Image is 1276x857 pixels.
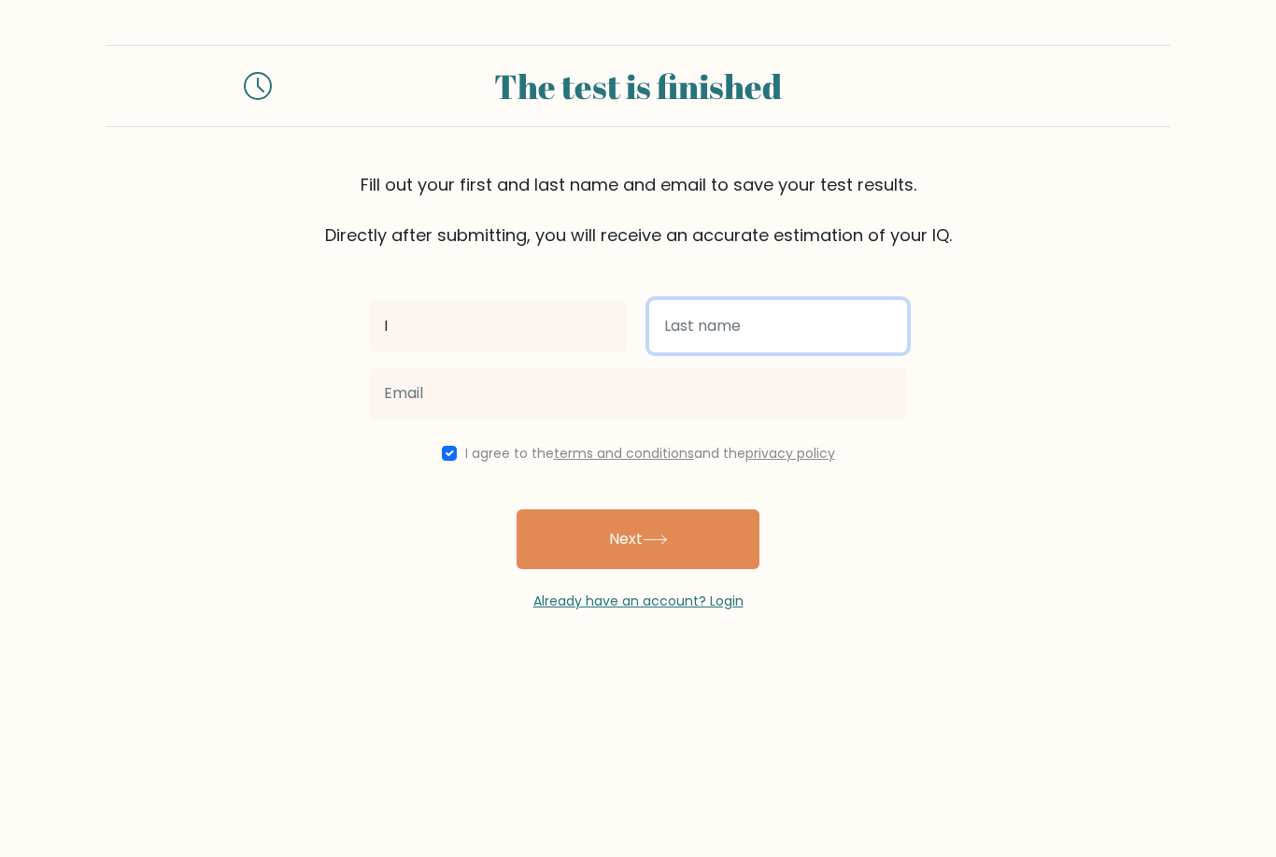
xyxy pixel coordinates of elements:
[649,300,907,352] input: Last name
[294,61,982,111] div: The test is finished
[533,592,744,610] a: Already have an account? Login
[517,509,759,569] button: Next
[745,444,835,463] a: privacy policy
[369,367,907,420] input: Email
[369,300,627,352] input: First name
[106,172,1170,248] div: Fill out your first and last name and email to save your test results. Directly after submitting,...
[554,444,694,463] a: terms and conditions
[465,444,835,463] label: I agree to the and the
